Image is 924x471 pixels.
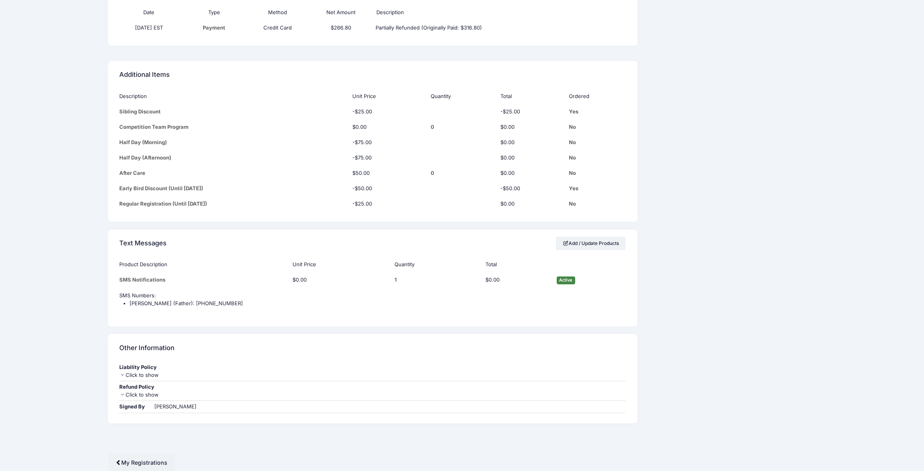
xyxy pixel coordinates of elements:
td: $0.00 [496,135,565,150]
div: Signed By [119,403,153,411]
div: Click to show [119,371,626,379]
a: Add / Update Products [556,237,626,250]
td: Half Day (Afternoon) [119,150,349,165]
h4: Text Messages [119,232,167,254]
td: Partially Refunded (Originally Paid: $316.80) [372,20,562,35]
th: Date [119,5,183,20]
h4: Additional Items [119,64,170,86]
td: -$25.00 [348,196,427,211]
td: After Care [119,165,349,181]
td: $0.00 [496,119,565,135]
div: 0 [431,123,493,131]
td: $0.00 [496,196,565,211]
div: Liability Policy [119,363,626,371]
td: SMS Numbers: [119,288,626,316]
td: -$50.00 [348,181,427,196]
div: Yes [569,185,626,193]
th: Quantity [427,89,496,104]
a: My Registrations [108,454,176,471]
li: [PERSON_NAME] (Father): [PHONE_NUMBER] [130,300,626,308]
td: Credit Card [246,20,309,35]
td: $0.00 [348,119,427,135]
td: $0.00 [289,273,391,288]
td: Competition Team Program [119,119,349,135]
div: No [569,200,626,208]
th: Total [481,257,553,273]
td: Sibling Discount [119,104,349,119]
td: Payment [183,20,246,35]
td: -$75.00 [348,135,427,150]
div: Refund Policy [119,383,626,391]
th: Description [372,5,562,20]
th: Method [246,5,309,20]
td: SMS Notifications [119,273,289,288]
div: Click to show [119,391,626,399]
div: 1 [394,276,478,284]
div: No [569,139,626,146]
div: [PERSON_NAME] [154,403,196,411]
div: No [569,154,626,162]
td: Early Bird Discount (Until [DATE]) [119,181,349,196]
td: $0.00 [481,273,553,288]
td: [DATE] EST [119,20,183,35]
td: $50.00 [348,165,427,181]
th: Total [496,89,565,104]
th: Unit Price [289,257,391,273]
th: Description [119,89,349,104]
div: Yes [569,108,626,116]
div: No [569,169,626,177]
th: Product Description [119,257,289,273]
div: No [569,123,626,131]
th: Unit Price [348,89,427,104]
td: $0.00 [496,150,565,165]
td: -$75.00 [348,150,427,165]
td: -$50.00 [496,181,565,196]
span: Active [557,276,575,284]
div: 0 [431,169,493,177]
td: Half Day (Morning) [119,135,349,150]
th: Quantity [391,257,481,273]
th: Type [183,5,246,20]
h4: Other Information [119,337,174,359]
td: -$25.00 [496,104,565,119]
td: -$25.00 [348,104,427,119]
th: Ordered [565,89,626,104]
th: Net Amount [309,5,372,20]
td: $0.00 [496,165,565,181]
td: $266.80 [309,20,372,35]
td: Regular Registration (Until [DATE]) [119,196,349,211]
